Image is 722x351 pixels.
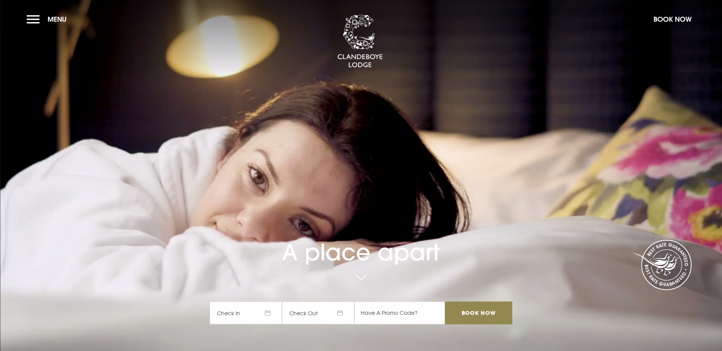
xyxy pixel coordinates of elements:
[337,15,383,68] img: Clandeboye Lodge
[354,302,445,324] input: Have A Promo Code?
[210,302,282,324] span: Check In
[27,11,70,27] button: Menu
[445,302,512,324] input: Book Now
[650,11,695,27] button: Book Now
[210,217,512,266] h1: A place apart
[48,15,67,24] span: Menu
[282,302,354,324] span: Check Out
